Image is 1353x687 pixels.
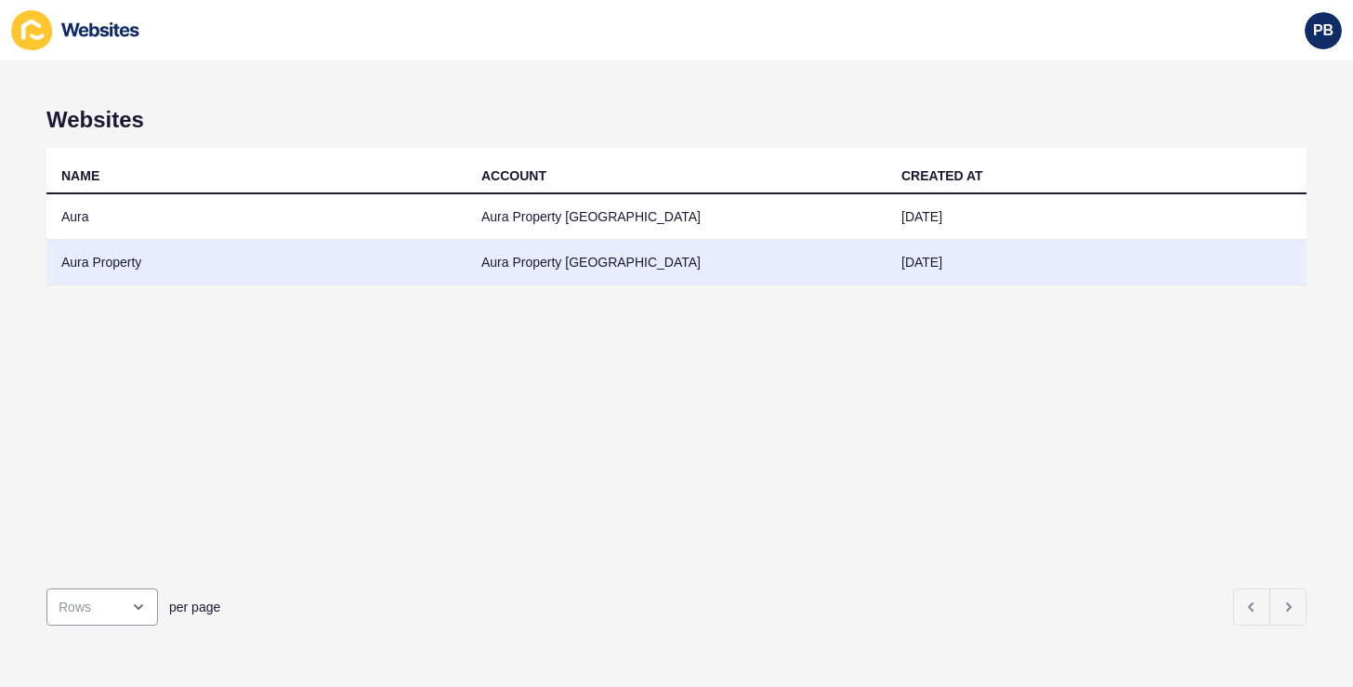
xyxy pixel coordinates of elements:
td: Aura Property [46,240,466,285]
h1: Websites [46,107,1307,133]
div: open menu [46,588,158,626]
td: [DATE] [887,240,1307,285]
td: [DATE] [887,194,1307,240]
div: ACCOUNT [481,166,546,185]
span: PB [1313,21,1333,40]
td: Aura [46,194,466,240]
td: Aura Property [GEOGRAPHIC_DATA] [466,194,887,240]
span: per page [169,598,220,616]
div: CREATED AT [901,166,983,185]
td: Aura Property [GEOGRAPHIC_DATA] [466,240,887,285]
div: NAME [61,166,99,185]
